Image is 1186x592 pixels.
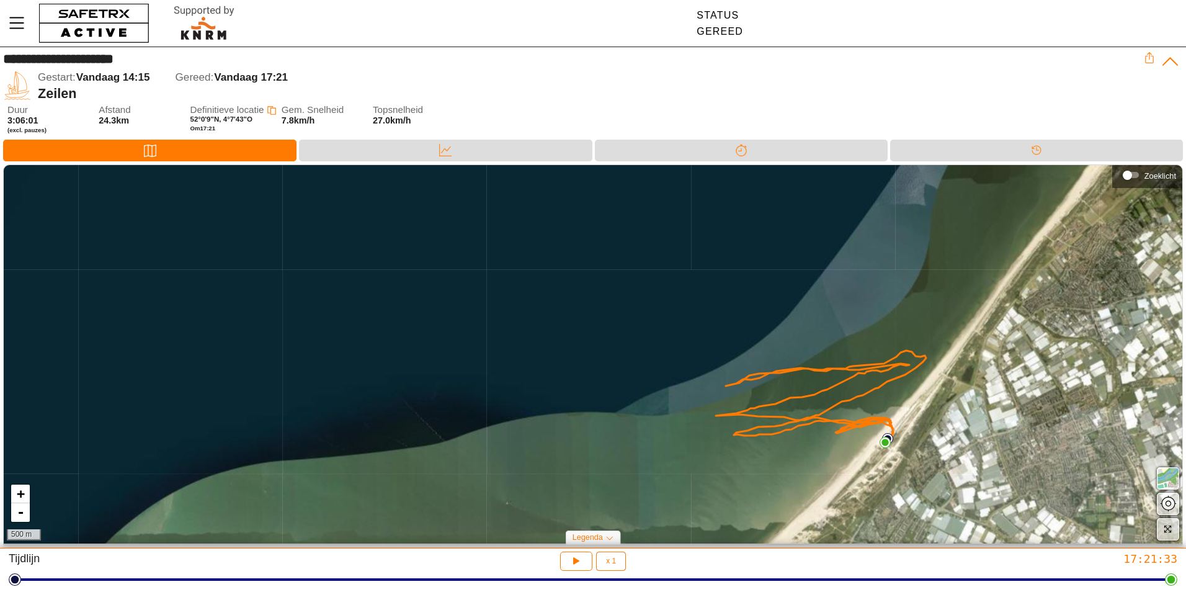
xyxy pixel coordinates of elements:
[190,125,216,132] span: Om 17:21
[38,86,1144,102] div: Zeilen
[11,485,30,503] a: Zoom in
[7,115,38,125] span: 3:06:01
[882,433,893,444] img: PathStart.svg
[697,10,743,21] div: Status
[1144,171,1176,181] div: Zoeklicht
[3,140,296,161] div: Kaart
[176,71,214,83] span: Gereed:
[573,533,603,542] span: Legenda
[1118,166,1176,184] div: Zoeklicht
[7,105,87,115] span: Duur
[99,105,178,115] span: Afstand
[890,140,1183,161] div: Tijdlijn
[3,71,32,100] img: SAILING.svg
[9,552,395,571] div: Tijdlijn
[11,503,30,522] a: Zoom out
[697,26,743,37] div: Gereed
[791,552,1177,566] div: 17:21:33
[214,71,288,83] span: Vandaag 17:21
[282,105,361,115] span: Gem. Snelheid
[7,529,41,540] div: 500 m
[7,127,87,134] span: (excl. pauzes)
[595,140,888,161] div: Splitsen
[38,71,76,83] span: Gestart:
[159,3,249,43] img: RescueLogo.svg
[373,115,411,125] span: 27.0km/h
[282,115,315,125] span: 7.8km/h
[190,104,264,115] span: Definitieve locatie
[880,437,891,448] img: PathEnd.svg
[299,140,592,161] div: Data
[606,557,616,565] span: x 1
[190,115,253,123] span: 52°0'9"N, 4°7'43"O
[373,105,452,115] span: Topsnelheid
[99,115,129,125] span: 24.3km
[76,71,150,83] span: Vandaag 14:15
[596,552,626,571] button: x 1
